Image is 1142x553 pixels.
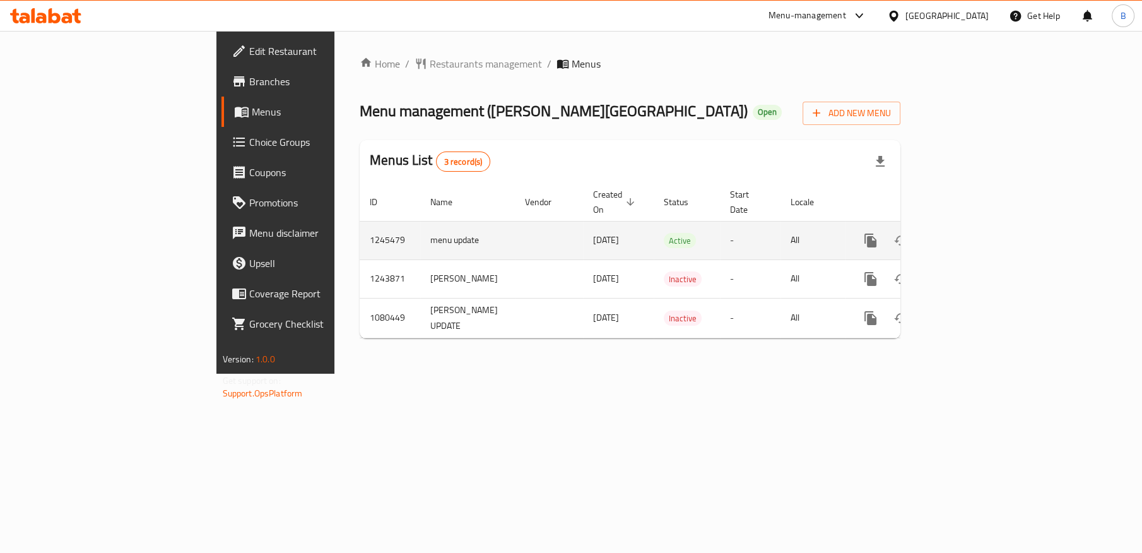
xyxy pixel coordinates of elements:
div: Active [664,233,696,248]
div: Inactive [664,271,702,287]
span: 1.0.0 [256,351,275,367]
span: Active [664,234,696,248]
li: / [547,56,551,71]
span: Status [664,194,705,210]
span: Name [430,194,469,210]
span: Get support on: [223,372,281,389]
td: [PERSON_NAME] [420,259,515,298]
span: Choice Groups [249,134,397,150]
span: Edit Restaurant [249,44,397,59]
a: Menus [221,97,407,127]
a: Coupons [221,157,407,187]
span: [DATE] [593,270,619,287]
span: Created On [593,187,639,217]
span: Menu management ( [PERSON_NAME][GEOGRAPHIC_DATA] ) [360,97,748,125]
td: - [720,221,780,259]
a: Edit Restaurant [221,36,407,66]
span: Start Date [730,187,765,217]
span: ID [370,194,394,210]
span: Vendor [525,194,568,210]
span: B [1120,9,1126,23]
a: Support.OpsPlatform [223,385,303,401]
span: Inactive [664,272,702,287]
a: Menu disclaimer [221,218,407,248]
div: [GEOGRAPHIC_DATA] [905,9,989,23]
div: Inactive [664,311,702,326]
span: Promotions [249,195,397,210]
span: Inactive [664,311,702,326]
button: Change Status [886,225,916,256]
td: All [780,259,845,298]
th: Actions [845,183,987,222]
table: enhanced table [360,183,987,338]
span: Coupons [249,165,397,180]
div: Open [753,105,782,120]
span: Upsell [249,256,397,271]
button: more [856,225,886,256]
span: Version: [223,351,254,367]
span: Menus [572,56,601,71]
a: Grocery Checklist [221,309,407,339]
button: more [856,303,886,333]
div: Menu-management [768,8,846,23]
td: All [780,221,845,259]
span: Coverage Report [249,286,397,301]
td: - [720,259,780,298]
a: Promotions [221,187,407,218]
h2: Menus List [370,151,490,172]
a: Choice Groups [221,127,407,157]
span: Add New Menu [813,105,890,121]
span: [DATE] [593,232,619,248]
a: Coverage Report [221,278,407,309]
button: Change Status [886,264,916,294]
button: more [856,264,886,294]
span: [DATE] [593,309,619,326]
span: Branches [249,74,397,89]
span: Restaurants management [430,56,542,71]
div: Export file [865,146,895,177]
span: Menu disclaimer [249,225,397,241]
nav: breadcrumb [360,56,900,71]
span: 3 record(s) [437,156,490,168]
td: - [720,298,780,338]
a: Upsell [221,248,407,278]
a: Branches [221,66,407,97]
td: [PERSON_NAME] UPDATE [420,298,515,338]
button: Add New Menu [803,102,900,125]
td: menu update [420,221,515,259]
span: Grocery Checklist [249,316,397,331]
span: Locale [791,194,830,210]
span: Menus [252,104,397,119]
li: / [405,56,409,71]
a: Restaurants management [415,56,542,71]
td: All [780,298,845,338]
div: Total records count [436,152,491,172]
button: Change Status [886,303,916,333]
span: Open [753,107,782,117]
